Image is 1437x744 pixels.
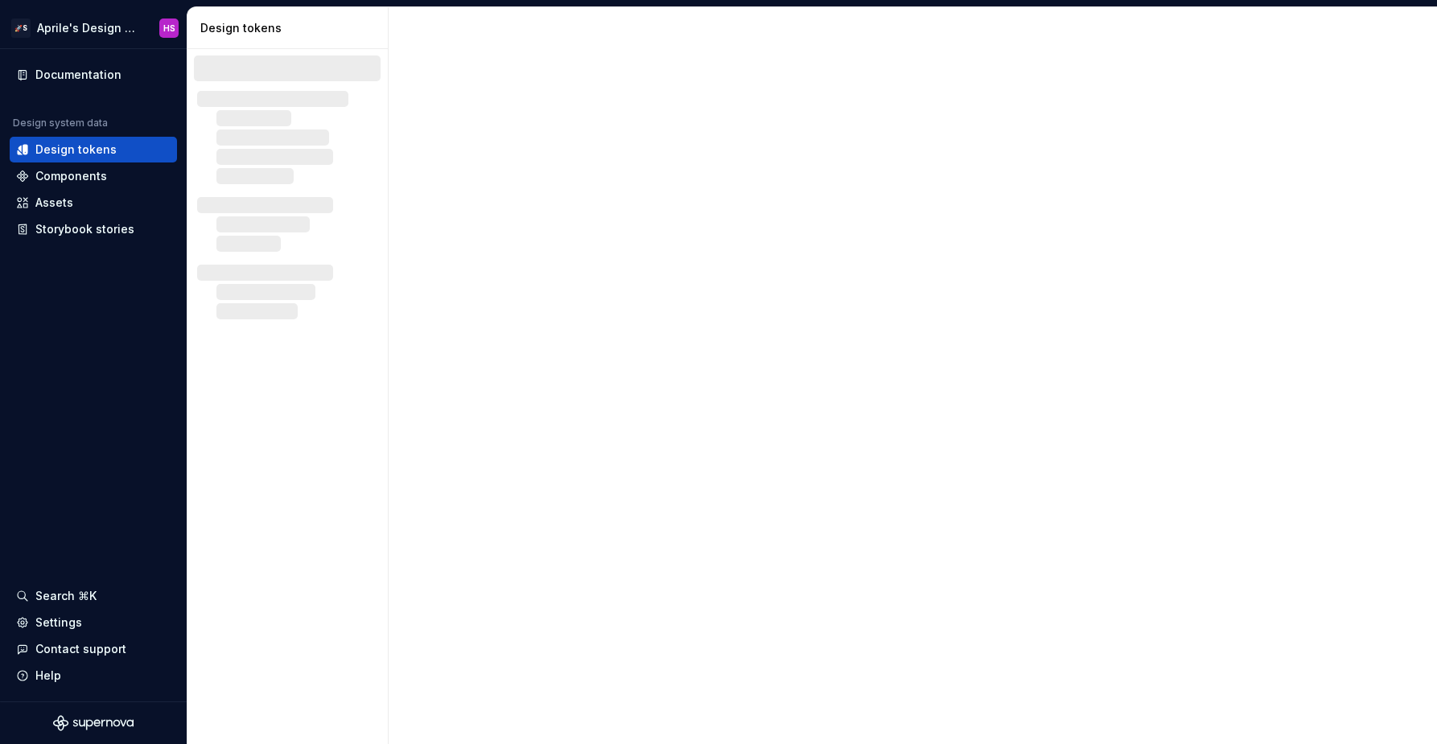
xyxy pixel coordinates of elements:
div: Design system data [13,117,108,129]
div: Components [35,168,107,184]
div: Settings [35,615,82,631]
div: Help [35,668,61,684]
div: Design tokens [200,20,381,36]
a: Components [10,163,177,189]
a: Documentation [10,62,177,88]
div: Assets [35,195,73,211]
a: Design tokens [10,137,177,162]
div: Aprile's Design System [37,20,140,36]
button: Search ⌘K [10,583,177,609]
a: Storybook stories [10,216,177,242]
svg: Supernova Logo [53,715,134,731]
div: Search ⌘K [35,588,97,604]
a: Settings [10,610,177,635]
button: Help [10,663,177,689]
button: 🚀SAprile's Design SystemHS [3,10,183,45]
div: 🚀S [11,18,31,38]
div: Storybook stories [35,221,134,237]
div: Contact support [35,641,126,657]
div: HS [163,22,175,35]
button: Contact support [10,636,177,662]
div: Design tokens [35,142,117,158]
div: Documentation [35,67,121,83]
a: Assets [10,190,177,216]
